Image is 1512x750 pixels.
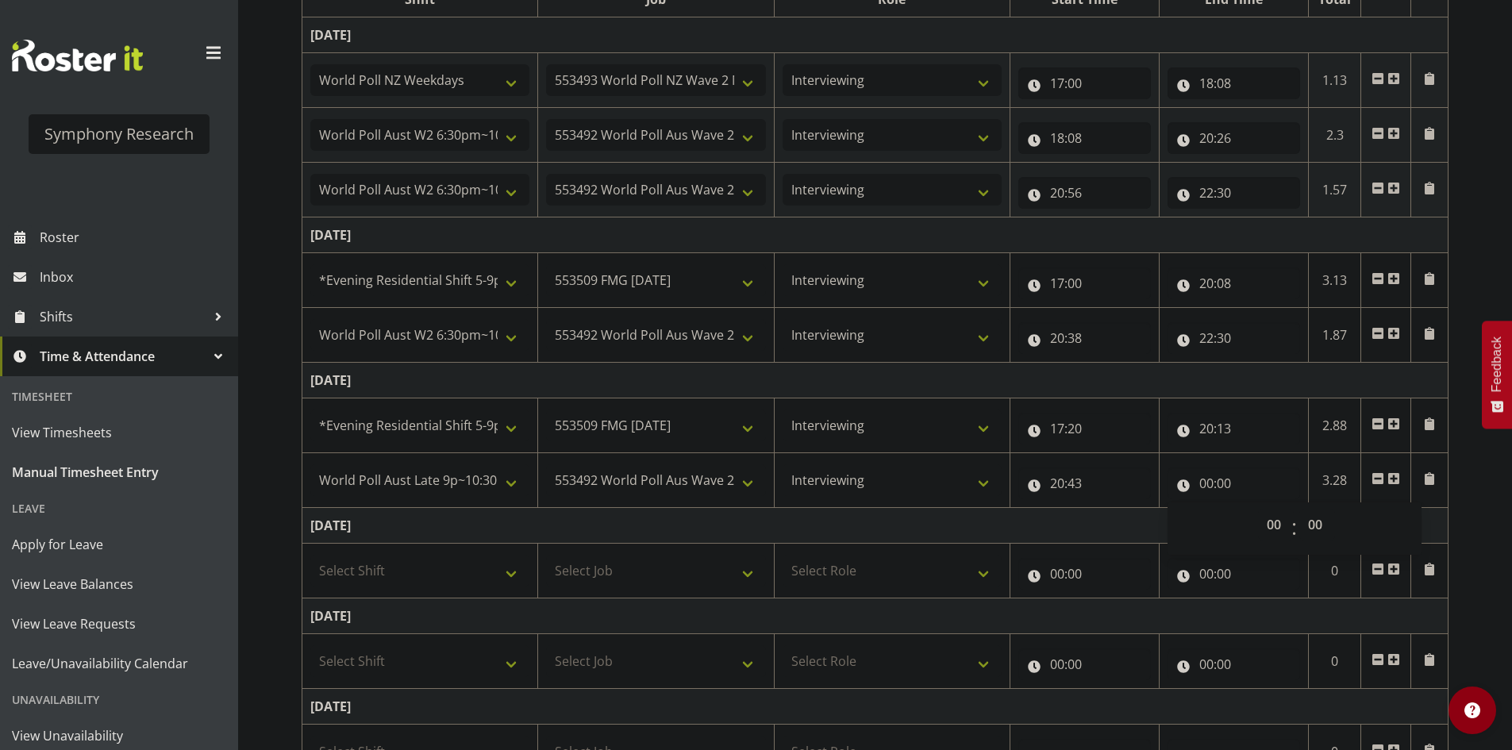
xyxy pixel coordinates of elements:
input: Click to select... [1168,322,1300,354]
td: 0 [1308,634,1361,689]
input: Click to select... [1168,413,1300,444]
div: Symphony Research [44,122,194,146]
div: Leave [4,492,234,525]
img: help-xxl-2.png [1464,702,1480,718]
input: Click to select... [1018,648,1151,680]
a: View Leave Balances [4,564,234,604]
div: Timesheet [4,380,234,413]
input: Click to select... [1018,177,1151,209]
input: Click to select... [1168,177,1300,209]
span: Time & Attendance [40,344,206,368]
td: 1.57 [1308,163,1361,217]
td: [DATE] [302,17,1449,53]
input: Click to select... [1018,467,1151,499]
td: 0 [1308,544,1361,598]
input: Click to select... [1018,267,1151,299]
span: View Timesheets [12,421,226,444]
input: Click to select... [1018,413,1151,444]
span: Roster [40,225,230,249]
input: Click to select... [1168,648,1300,680]
input: Click to select... [1168,67,1300,99]
a: Leave/Unavailability Calendar [4,644,234,683]
input: Click to select... [1018,558,1151,590]
a: View Timesheets [4,413,234,452]
td: 2.88 [1308,398,1361,453]
span: View Unavailability [12,724,226,748]
input: Click to select... [1168,122,1300,154]
input: Click to select... [1018,122,1151,154]
td: [DATE] [302,689,1449,725]
a: View Leave Requests [4,604,234,644]
td: 1.13 [1308,53,1361,108]
a: Apply for Leave [4,525,234,564]
td: 2.3 [1308,108,1361,163]
td: 3.28 [1308,453,1361,508]
span: Shifts [40,305,206,329]
span: Inbox [40,265,230,289]
span: Manual Timesheet Entry [12,460,226,484]
td: [DATE] [302,217,1449,253]
td: [DATE] [302,363,1449,398]
div: Unavailability [4,683,234,716]
a: Manual Timesheet Entry [4,452,234,492]
span: Leave/Unavailability Calendar [12,652,226,675]
img: Rosterit website logo [12,40,143,71]
span: View Leave Requests [12,612,226,636]
td: [DATE] [302,508,1449,544]
input: Click to select... [1168,558,1300,590]
td: 3.13 [1308,253,1361,308]
input: Click to select... [1018,322,1151,354]
td: [DATE] [302,598,1449,634]
td: 1.87 [1308,308,1361,363]
input: Click to select... [1168,267,1300,299]
span: : [1291,509,1297,548]
input: Click to select... [1018,67,1151,99]
span: Apply for Leave [12,533,226,556]
span: View Leave Balances [12,572,226,596]
button: Feedback - Show survey [1482,321,1512,429]
input: Click to select... [1168,467,1300,499]
span: Feedback [1490,337,1504,392]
